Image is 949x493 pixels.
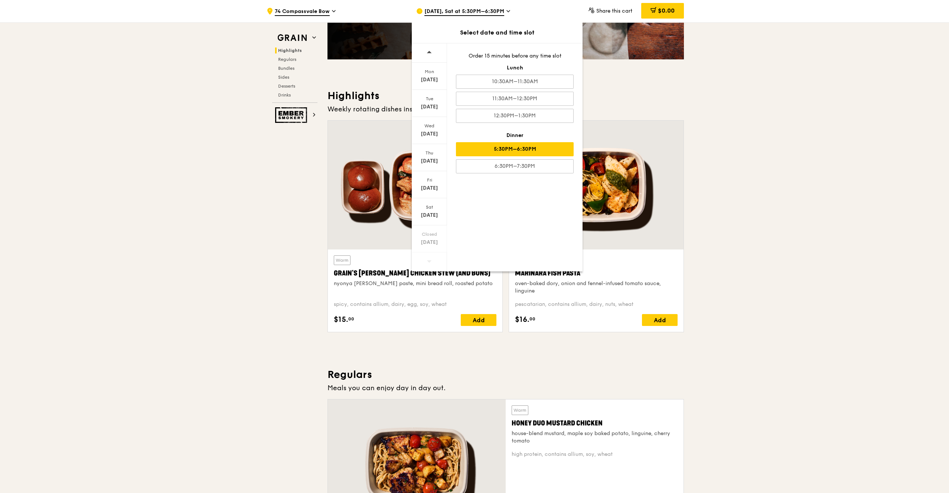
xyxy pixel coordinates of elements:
div: house-blend mustard, maple soy baked potato, linguine, cherry tomato [512,430,678,445]
div: Thu [413,150,446,156]
span: Highlights [278,48,302,53]
h3: Regulars [327,368,684,381]
div: 10:30AM–11:30AM [456,75,574,89]
span: Desserts [278,84,295,89]
div: pescatarian, contains allium, dairy, nuts, wheat [515,301,678,308]
div: 11:30AM–12:30PM [456,92,574,106]
span: Regulars [278,57,296,62]
h3: Highlights [327,89,684,102]
span: $16. [515,314,529,325]
div: Add [461,314,496,326]
div: [DATE] [413,212,446,219]
div: Warm [334,255,350,265]
div: [DATE] [413,239,446,246]
div: Closed [413,231,446,237]
img: Grain web logo [275,31,309,45]
div: [DATE] [413,130,446,138]
div: oven-baked dory, onion and fennel-infused tomato sauce, linguine [515,280,678,295]
span: Sides [278,75,289,80]
span: 74 Compassvale Bow [275,8,330,16]
span: [DATE], Sat at 5:30PM–6:30PM [424,8,504,16]
div: high protein, contains allium, soy, wheat [512,451,678,458]
span: Bundles [278,66,294,71]
div: Warm [512,405,528,415]
div: Select date and time slot [412,28,583,37]
span: 00 [348,316,354,322]
div: Lunch [456,64,574,72]
img: Ember Smokery web logo [275,107,309,123]
div: Sat [413,204,446,210]
div: Fri [413,177,446,183]
div: [DATE] [413,185,446,192]
span: Share this cart [596,8,632,14]
div: Honey Duo Mustard Chicken [512,418,678,428]
div: Tue [413,96,446,102]
div: Marinara Fish Pasta [515,268,678,278]
div: [DATE] [413,157,446,165]
span: $0.00 [658,7,675,14]
div: nyonya [PERSON_NAME] paste, mini bread roll, roasted potato [334,280,496,287]
div: Meals you can enjoy day in day out. [327,383,684,393]
div: 6:30PM–7:30PM [456,159,574,173]
div: Grain's [PERSON_NAME] Chicken Stew (and buns) [334,268,496,278]
div: 5:30PM–6:30PM [456,142,574,156]
div: Dinner [456,132,574,139]
span: 00 [529,316,535,322]
span: $15. [334,314,348,325]
div: [DATE] [413,103,446,111]
span: Drinks [278,92,291,98]
div: Mon [413,69,446,75]
div: spicy, contains allium, dairy, egg, soy, wheat [334,301,496,308]
div: Weekly rotating dishes inspired by flavours from around the world. [327,104,684,114]
div: Order 15 minutes before any time slot [456,52,574,60]
div: Wed [413,123,446,129]
div: Add [642,314,678,326]
div: [DATE] [413,76,446,84]
div: 12:30PM–1:30PM [456,109,574,123]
